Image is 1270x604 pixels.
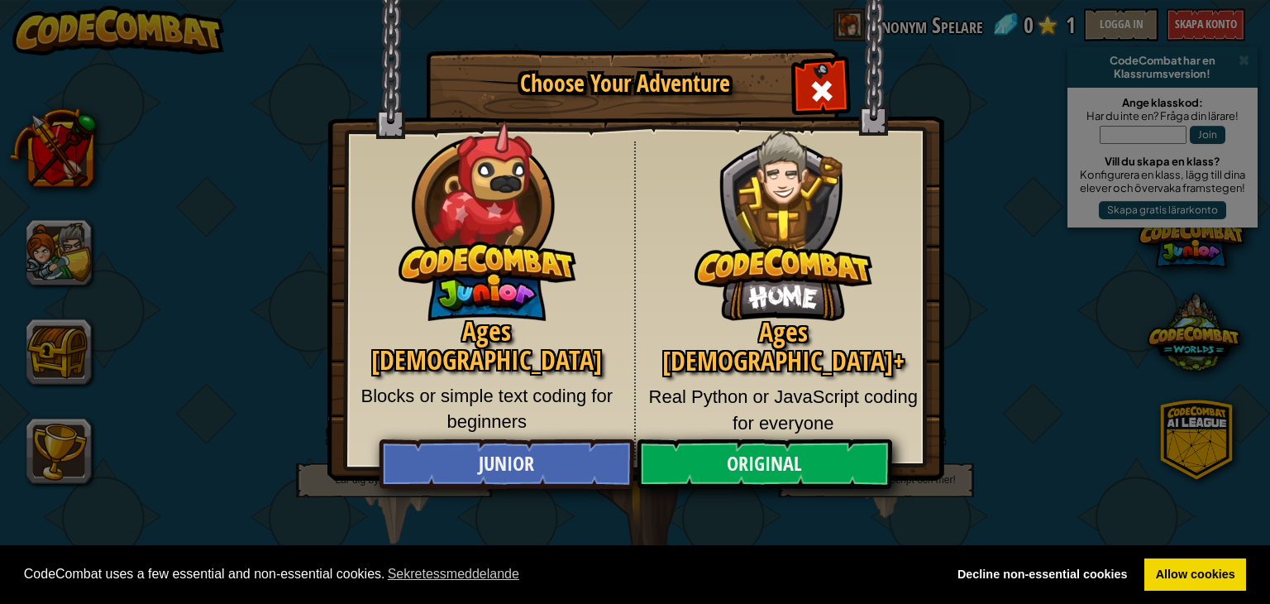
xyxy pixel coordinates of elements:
h2: Ages [DEMOGRAPHIC_DATA] [352,317,622,375]
p: Blocks or simple text coding for beginners [352,383,622,435]
a: Junior [379,439,633,489]
div: Close modal [795,63,847,115]
a: Original [637,439,891,489]
img: CodeCombat Original hero character [695,103,872,321]
h1: Choose Your Adventure [456,71,795,97]
a: learn more about cookies [385,562,523,587]
p: Real Python or JavaScript coding for everyone [648,384,919,436]
img: CodeCombat Junior hero character [399,110,576,321]
span: CodeCombat uses a few essential and non-essential cookies. [24,562,933,587]
h2: Ages [DEMOGRAPHIC_DATA]+ [648,318,919,376]
a: deny cookies [946,558,1139,592]
a: allow cookies [1144,558,1246,592]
